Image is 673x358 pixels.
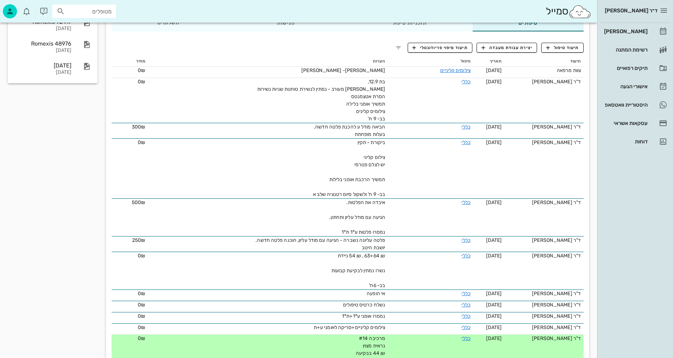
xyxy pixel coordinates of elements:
div: טיפולים [473,14,584,31]
div: סמייל [546,4,591,19]
span: תג [21,6,25,10]
div: ד"ר [PERSON_NAME] [507,290,581,297]
th: תיעוד [504,55,584,67]
a: כללי [461,237,470,243]
div: [DATE] [14,26,71,32]
span: נשלח כרטיס טיפולים [343,302,385,308]
div: תוכניות טיפול [341,14,473,31]
span: 0₪ [138,79,145,85]
th: תאריך [473,55,504,67]
a: כללי [461,335,470,341]
a: [PERSON_NAME] [600,23,670,40]
span: תיעוד מיפוי פריודונטלי [412,44,468,51]
th: הערות [148,55,388,67]
div: עסקאות אשראי [603,120,648,126]
span: 300₪ [132,124,145,130]
a: דוחות [600,133,670,150]
div: ד"ר [PERSON_NAME] [507,301,581,309]
span: 0₪ [138,313,145,319]
span: צילומים קליניים+סריקה לאומני ע+ת [314,324,385,330]
span: ד״ר [PERSON_NAME] [605,7,657,14]
div: ד"ר [PERSON_NAME] [507,139,581,146]
span: [DATE] [486,335,502,341]
span: [DATE] [486,302,502,308]
span: [DATE] [486,253,502,259]
a: היסטוריית וואטסאפ [600,96,670,113]
th: מחיר [112,55,148,67]
span: 0₪ [138,253,145,259]
div: היסטוריית וואטסאפ [603,102,648,108]
span: 500₪ [132,199,145,205]
a: כללי [461,324,470,330]
div: [DATE] [14,48,71,54]
span: 0₪ [138,291,145,297]
span: הביאה מודל ע להכנת פלטה חדשה. בעלות מופחתת [314,124,385,137]
span: [PERSON_NAME]- [PERSON_NAME] [301,67,385,73]
span: [DATE] [486,313,502,319]
span: שן 63+64 , שן 54 ניידת נשרו נמתין לבקיעת קבועות בב- 6ח' [331,253,385,288]
span: 0₪ [138,139,145,145]
span: נמסרו אומני ע*1+ת*1 [342,313,385,319]
span: [DATE] [486,67,502,73]
span: 250₪ [132,237,145,243]
a: כללי [461,302,470,308]
div: ד"ר [PERSON_NAME] [507,335,581,342]
a: כללי [461,139,470,145]
div: [DATE] [14,62,71,69]
span: פלטה עליונה נשברה - הגיעה עם מודל עליון, הוכנה פלטה חדשה. יושבת היטב [255,237,385,251]
div: אישורי הגעה [603,84,648,89]
div: תיקים רפואיים [603,65,648,71]
span: תיעוד טיפול [546,44,579,51]
div: [DATE] [14,70,71,76]
a: עסקאות אשראי [600,115,670,132]
a: כללי [461,124,470,130]
div: ד"ר [PERSON_NAME] [507,199,581,206]
a: תיקים רפואיים [600,60,670,77]
span: [DATE] [486,237,502,243]
button: יצירת עבודת מעבדה [477,43,537,53]
div: צוות מרפאה [507,67,581,74]
span: 0₪ [138,302,145,308]
button: תיעוד מיפוי פריודונטלי [408,43,473,53]
span: אי הופעה [367,291,385,297]
div: [PERSON_NAME] [603,29,648,34]
a: כללי [461,313,470,319]
a: אישורי הגעה [600,78,670,95]
a: כללי [461,291,470,297]
div: רשימת המתנה [603,47,648,53]
a: כללי [461,199,470,205]
div: ד"ר [PERSON_NAME] [507,78,581,85]
span: 0₪ [138,335,145,341]
div: ד"ר [PERSON_NAME] [507,123,581,131]
span: איבדה את הפלטות. הגיעה עם מודל עליון ותחתון. נמסרו פלטות ע*1 ת*1 [329,199,385,235]
th: טיפול [388,55,473,67]
a: כללי [461,253,470,259]
div: ד"ר [PERSON_NAME] [507,237,581,244]
span: [DATE] [486,324,502,330]
a: כללי [461,79,470,85]
img: SmileCloud logo [568,5,591,19]
span: יצירת עבודת מעבדה [482,44,532,51]
span: [DATE] [486,199,502,205]
div: Romexis 48976 [14,40,71,47]
span: 0₪ [138,324,145,330]
span: [DATE] [486,124,502,130]
a: רשימת המתנה [600,41,670,58]
span: [DATE] [486,139,502,145]
span: [DATE] [486,79,502,85]
div: ד"ר [PERSON_NAME] [507,312,581,320]
a: צילומים קליניים [440,67,471,73]
button: תיעוד טיפול [541,43,584,53]
div: דוחות [603,139,648,144]
span: תשלומים [158,20,179,25]
div: פגישות [225,14,341,31]
span: [DATE] [486,291,502,297]
div: ד"ר [PERSON_NAME] [507,324,581,331]
div: ד"ר [PERSON_NAME] [507,252,581,259]
span: 0₪ [138,67,145,73]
